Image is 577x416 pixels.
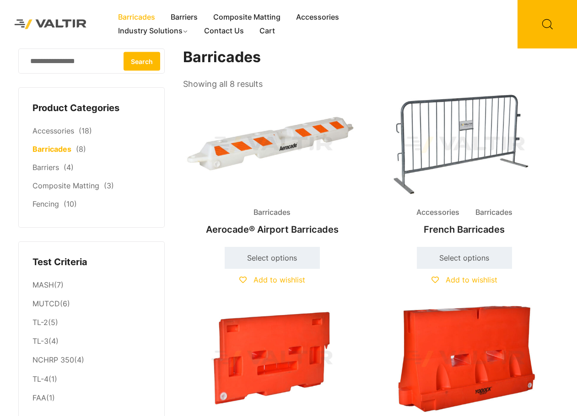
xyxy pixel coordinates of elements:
[124,52,160,70] button: Search
[225,247,320,269] a: Select options for “Aerocade® Airport Barricades”
[247,206,297,219] span: Barricades
[183,76,263,92] p: Showing all 8 results
[32,163,59,172] a: Barriers
[163,11,205,24] a: Barriers
[7,12,94,37] img: Valtir Rentals
[375,91,553,240] a: Accessories BarricadesFrench Barricades
[32,355,74,364] a: NCHRP 350
[32,389,151,405] li: (1)
[239,275,305,284] a: Add to wishlist
[32,280,54,289] a: MASH
[183,48,554,66] h1: Barricades
[375,219,553,240] h2: French Barricades
[64,199,77,208] span: (10)
[32,295,151,314] li: (6)
[252,24,283,38] a: Cart
[32,144,71,154] a: Barricades
[205,11,288,24] a: Composite Matting
[32,336,49,346] a: TL-3
[32,374,49,384] a: TL-4
[110,11,163,24] a: Barricades
[32,199,59,208] a: Fencing
[253,275,305,284] span: Add to wishlist
[431,275,497,284] a: Add to wishlist
[288,11,347,24] a: Accessories
[32,256,151,269] h4: Test Criteria
[196,24,252,38] a: Contact Us
[32,181,99,190] a: Composite Matting
[32,101,151,115] h4: Product Categories
[183,91,361,240] a: BarricadesAerocade® Airport Barricades
[110,24,197,38] a: Industry Solutions
[76,144,86,154] span: (8)
[469,206,519,219] span: Barricades
[32,314,151,332] li: (5)
[32,393,46,402] a: FAA
[32,370,151,389] li: (1)
[32,126,74,135] a: Accessories
[32,276,151,294] li: (7)
[104,181,114,190] span: (3)
[183,219,361,240] h2: Aerocade® Airport Barricades
[32,299,60,308] a: MUTCD
[32,332,151,351] li: (4)
[410,206,466,219] span: Accessories
[32,318,48,327] a: TL-2
[32,351,151,370] li: (4)
[64,163,74,172] span: (4)
[417,247,512,269] a: Select options for “French Barricades”
[446,275,497,284] span: Add to wishlist
[79,126,92,135] span: (18)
